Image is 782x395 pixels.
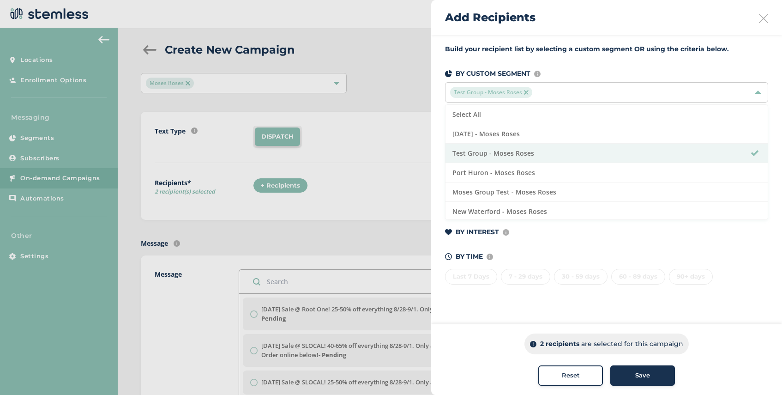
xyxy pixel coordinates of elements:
[487,254,493,260] img: icon-info-236977d2.svg
[456,227,499,237] p: BY INTEREST
[530,341,536,347] img: icon-info-dark-48f6c5f3.svg
[445,70,452,77] img: icon-segments-dark-074adb27.svg
[538,365,603,386] button: Reset
[635,371,650,380] span: Save
[445,144,768,163] li: Test Group - Moses Roses
[445,202,768,221] li: New Waterford - Moses Roses
[445,253,452,260] img: icon-time-dark-e6b1183b.svg
[524,90,529,95] img: icon-close-accent-8a337256.svg
[445,182,768,202] li: Moses Group Test - Moses Roses
[445,124,768,144] li: [DATE] - Moses Roses
[445,229,452,236] img: icon-heart-dark-29e6356f.svg
[445,44,768,54] label: Build your recipient list by selecting a custom segment OR using the criteria below.
[450,87,532,98] span: Test Group - Moses Roses
[581,339,683,349] p: are selected for this campaign
[456,252,483,261] p: BY TIME
[534,71,541,77] img: icon-info-236977d2.svg
[540,339,579,349] p: 2 recipients
[445,105,768,124] li: Select All
[610,365,675,386] button: Save
[456,69,530,79] p: BY CUSTOM SEGMENT
[736,351,782,395] iframe: Chat Widget
[562,371,580,380] span: Reset
[445,9,535,26] h2: Add Recipients
[503,229,509,236] img: icon-info-236977d2.svg
[445,163,768,182] li: Port Huron - Moses Roses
